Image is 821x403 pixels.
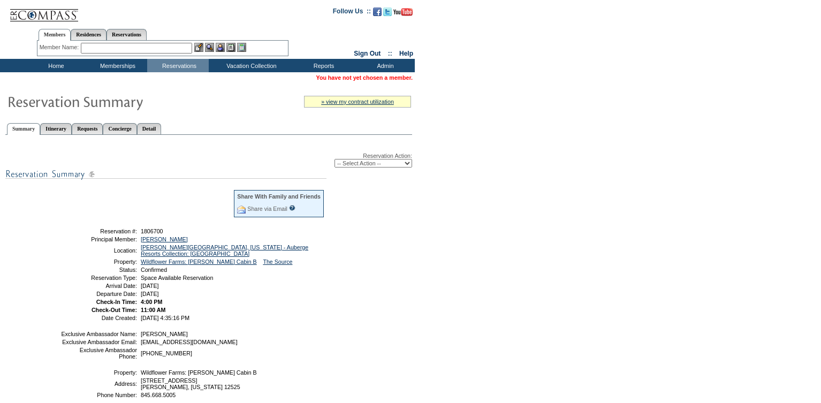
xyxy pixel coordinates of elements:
span: [EMAIL_ADDRESS][DOMAIN_NAME] [141,339,238,345]
a: Become our fan on Facebook [373,11,382,17]
a: [PERSON_NAME][GEOGRAPHIC_DATA], [US_STATE] - Auberge Resorts Collection: [GEOGRAPHIC_DATA] [141,244,308,257]
span: 1806700 [141,228,163,234]
strong: Check-In Time: [96,299,137,305]
a: Wildflower Farms: [PERSON_NAME] Cabin B [141,258,257,265]
a: Help [399,50,413,57]
td: Exclusive Ambassador Phone: [60,347,137,360]
a: Members [39,29,71,41]
img: subTtlResSummary.gif [5,168,326,181]
span: [DATE] [141,283,159,289]
td: Date Created: [60,315,137,321]
img: Impersonate [216,43,225,52]
a: Reservations [107,29,147,40]
input: What is this? [289,205,295,211]
a: Itinerary [40,123,72,134]
div: Reservation Action: [5,153,412,168]
img: Reservaton Summary [7,90,221,112]
img: View [205,43,214,52]
a: Residences [71,29,107,40]
img: Reservations [226,43,235,52]
span: 845.668.5005 [141,392,176,398]
td: Phone Number: [60,392,137,398]
span: [DATE] [141,291,159,297]
img: b_calculator.gif [237,43,246,52]
span: Confirmed [141,267,167,273]
img: Subscribe to our YouTube Channel [393,8,413,16]
img: Follow us on Twitter [383,7,392,16]
span: 4:00 PM [141,299,162,305]
div: Share With Family and Friends [237,193,321,200]
a: Subscribe to our YouTube Channel [393,11,413,17]
span: [DATE] 4:35:16 PM [141,315,189,321]
td: Reservation Type: [60,275,137,281]
img: Become our fan on Facebook [373,7,382,16]
td: Exclusive Ambassador Name: [60,331,137,337]
td: Home [24,59,86,72]
td: Principal Member: [60,236,137,242]
img: b_edit.gif [194,43,203,52]
a: Requests [72,123,103,134]
span: [PHONE_NUMBER] [141,350,192,356]
td: Memberships [86,59,147,72]
td: Address: [60,377,137,390]
td: Reports [292,59,353,72]
span: Space Available Reservation [141,275,213,281]
td: Property: [60,369,137,376]
a: Follow us on Twitter [383,11,392,17]
td: Reservation #: [60,228,137,234]
td: Admin [353,59,415,72]
span: 11:00 AM [141,307,165,313]
td: Follow Us :: [333,6,371,19]
a: Summary [7,123,40,135]
a: The Source [263,258,292,265]
a: Detail [137,123,162,134]
div: Member Name: [40,43,81,52]
td: Reservations [147,59,209,72]
strong: Check-Out Time: [92,307,137,313]
td: Property: [60,258,137,265]
span: Wildflower Farms: [PERSON_NAME] Cabin B [141,369,257,376]
td: Vacation Collection [209,59,292,72]
a: » view my contract utilization [321,98,394,105]
span: :: [388,50,392,57]
a: Sign Out [354,50,381,57]
td: Exclusive Ambassador Email: [60,339,137,345]
td: Departure Date: [60,291,137,297]
td: Location: [60,244,137,257]
td: Arrival Date: [60,283,137,289]
a: Concierge [103,123,136,134]
a: Share via Email [247,206,287,212]
a: [PERSON_NAME] [141,236,188,242]
td: Status: [60,267,137,273]
span: You have not yet chosen a member. [316,74,413,81]
span: [PERSON_NAME] [141,331,188,337]
span: [STREET_ADDRESS] [PERSON_NAME], [US_STATE] 12525 [141,377,240,390]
